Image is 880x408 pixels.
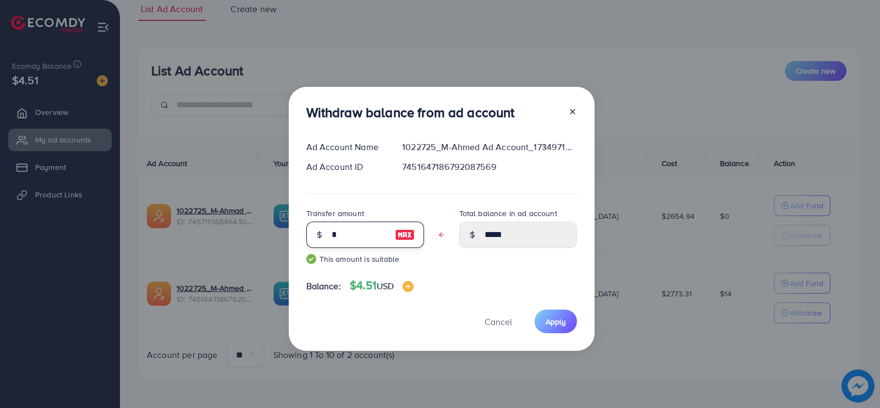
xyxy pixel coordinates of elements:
img: image [395,228,415,241]
span: Cancel [485,316,512,328]
div: 7451647186792087569 [393,161,585,173]
h3: Withdraw balance from ad account [306,104,515,120]
div: Ad Account Name [298,141,394,153]
button: Cancel [471,310,526,333]
label: Transfer amount [306,208,364,219]
img: image [403,281,414,292]
div: 1022725_M-Ahmed Ad Account_1734971817368 [393,141,585,153]
span: Balance: [306,280,341,293]
div: Ad Account ID [298,161,394,173]
button: Apply [535,310,577,333]
span: USD [377,280,394,292]
img: guide [306,254,316,264]
small: This amount is suitable [306,253,424,264]
label: Total balance in ad account [459,208,557,219]
span: Apply [546,316,566,327]
h4: $4.51 [350,279,414,293]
